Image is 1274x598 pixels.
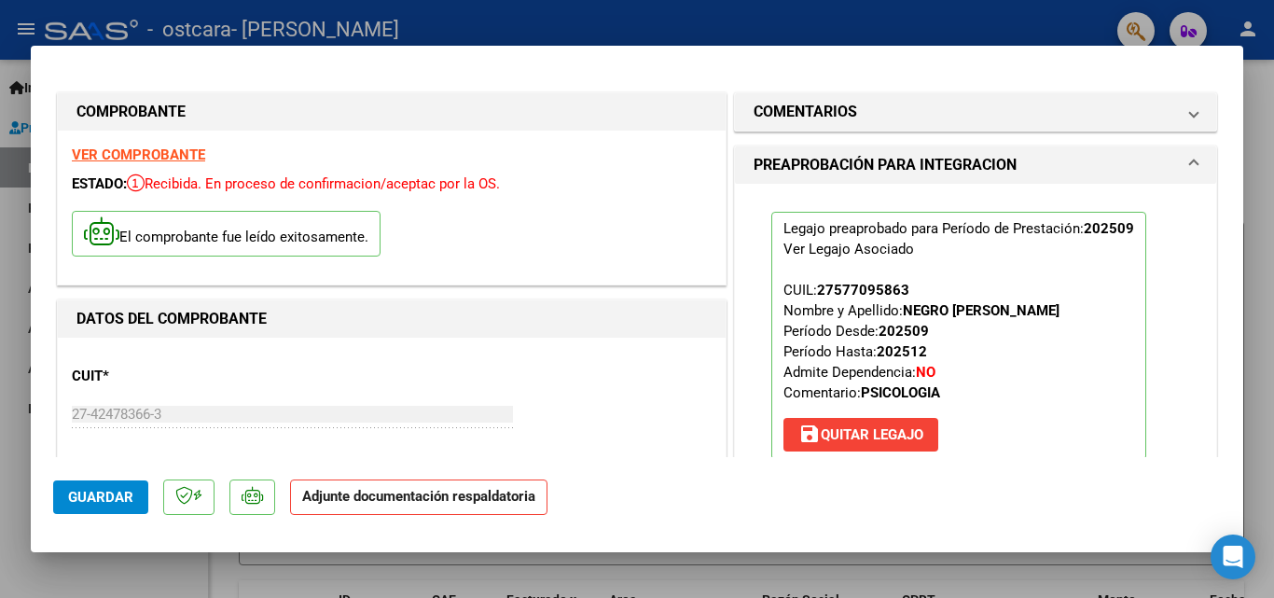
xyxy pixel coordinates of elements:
span: ESTADO: [72,175,127,192]
p: El comprobante fue leído exitosamente. [72,211,381,257]
mat-expansion-panel-header: PREAPROBACIÓN PARA INTEGRACION [735,146,1216,184]
strong: COMPROBANTE [76,103,186,120]
button: Guardar [53,480,148,514]
strong: 202509 [1084,220,1134,237]
p: CUIT [72,366,264,387]
strong: 202509 [879,323,929,340]
span: Recibida. En proceso de confirmacion/aceptac por la OS. [127,175,500,192]
strong: DATOS DEL COMPROBANTE [76,310,267,327]
h1: PREAPROBACIÓN PARA INTEGRACION [754,154,1017,176]
strong: NEGRO [PERSON_NAME] [903,302,1059,319]
strong: Adjunte documentación respaldatoria [302,488,535,505]
span: Comentario: [783,384,940,401]
p: Legajo preaprobado para Período de Prestación: [771,212,1146,460]
strong: NO [916,364,935,381]
span: Guardar [68,489,133,506]
span: Quitar Legajo [798,426,923,443]
div: Ver Legajo Asociado [783,239,914,259]
div: PREAPROBACIÓN PARA INTEGRACION [735,184,1216,503]
strong: PSICOLOGIA [861,384,940,401]
mat-expansion-panel-header: COMENTARIOS [735,93,1216,131]
div: Open Intercom Messenger [1211,535,1255,579]
div: 27577095863 [817,280,909,300]
span: CUIL: Nombre y Apellido: Período Desde: Período Hasta: Admite Dependencia: [783,282,1059,401]
h1: COMENTARIOS [754,101,857,123]
strong: 202512 [877,343,927,360]
a: VER COMPROBANTE [72,146,205,163]
mat-icon: save [798,423,821,445]
button: Quitar Legajo [783,418,938,452]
